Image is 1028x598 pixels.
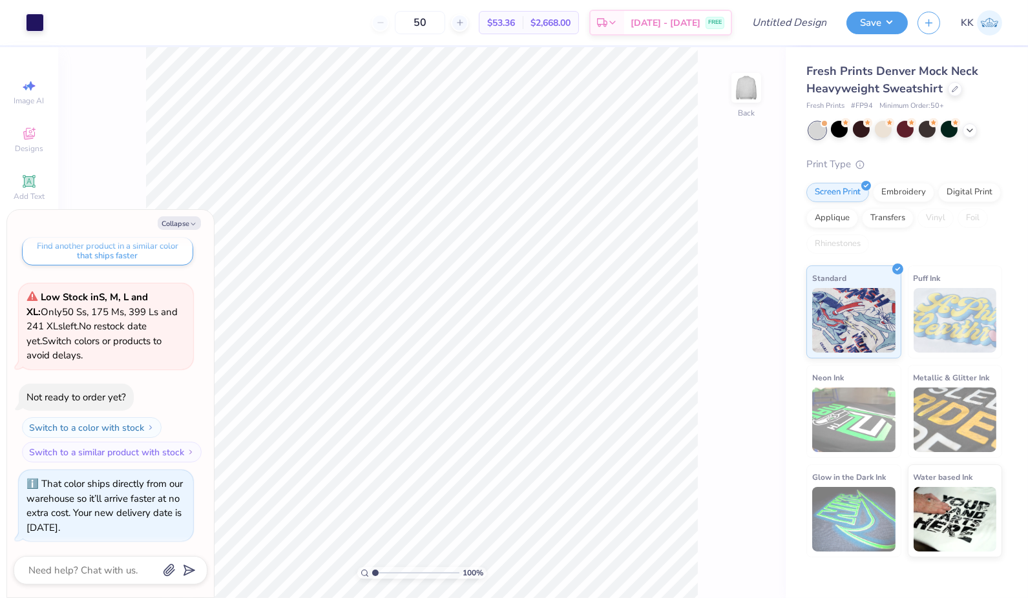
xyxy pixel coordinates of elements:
span: Designs [15,143,43,154]
button: Switch to a color with stock [22,417,162,438]
span: Neon Ink [812,371,844,384]
span: Minimum Order: 50 + [879,101,944,112]
img: Switch to a color with stock [147,424,154,431]
div: Back [738,107,755,119]
input: Untitled Design [742,10,837,36]
img: Standard [812,288,896,353]
div: Embroidery [873,183,934,202]
div: Digital Print [938,183,1001,202]
span: Glow in the Dark Ink [812,470,886,484]
button: Collapse [158,216,201,230]
img: Neon Ink [812,387,896,452]
span: $2,668.00 [530,16,571,30]
div: Not ready to order yet? [26,391,126,404]
span: Fresh Prints Denver Mock Neck Heavyweight Sweatshirt [806,63,978,96]
span: FREE [708,18,722,27]
img: Switch to a similar product with stock [187,448,194,456]
img: Glow in the Dark Ink [812,487,896,552]
input: – – [395,11,445,34]
span: Fresh Prints [806,101,844,112]
span: [DATE] - [DATE] [631,16,700,30]
img: Water based Ink [914,487,997,552]
button: Save [846,12,908,34]
button: Find another product in a similar color that ships faster [22,237,193,265]
img: Puff Ink [914,288,997,353]
div: Applique [806,209,858,228]
button: Switch to a similar product with stock [22,442,202,462]
div: Screen Print [806,183,869,202]
div: Foil [958,209,988,228]
span: $53.36 [487,16,515,30]
img: Back [733,75,759,101]
strong: Low Stock in S, M, L and XL : [26,291,148,318]
div: Vinyl [918,209,954,228]
span: Image AI [14,96,45,106]
span: No restock date yet. [26,320,147,347]
a: KK [961,10,1002,36]
div: Transfers [862,209,914,228]
span: Standard [812,271,846,285]
span: Water based Ink [914,470,973,484]
span: Only 50 Ss, 175 Ms, 399 Ls and 241 XLs left. Switch colors or products to avoid delays. [26,291,178,362]
span: KK [961,15,974,30]
div: Rhinestones [806,234,869,254]
div: Print Type [806,157,1002,172]
span: # FP94 [851,101,873,112]
span: 100 % [463,567,483,579]
img: Karina King [977,10,1002,36]
div: That color ships directly from our warehouse so it’ll arrive faster at no extra cost. Your new de... [26,477,183,534]
span: Add Text [14,191,45,201]
span: Puff Ink [914,271,941,285]
span: Metallic & Glitter Ink [914,371,990,384]
img: Metallic & Glitter Ink [914,387,997,452]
